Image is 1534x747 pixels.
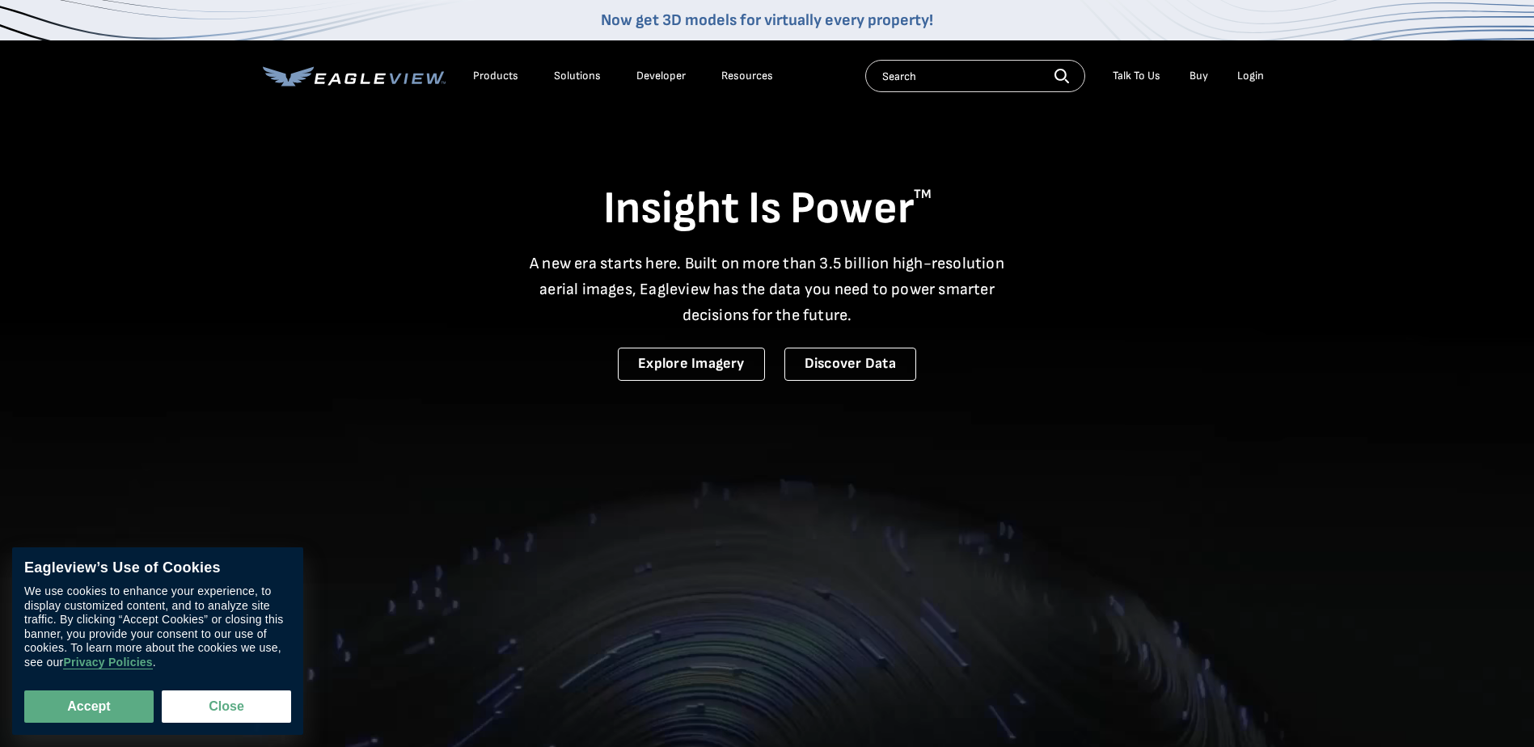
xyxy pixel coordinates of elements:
[473,69,518,83] div: Products
[636,69,686,83] a: Developer
[24,559,291,577] div: Eagleview’s Use of Cookies
[865,60,1085,92] input: Search
[1113,69,1160,83] div: Talk To Us
[63,656,152,670] a: Privacy Policies
[24,690,154,723] button: Accept
[601,11,933,30] a: Now get 3D models for virtually every property!
[784,348,916,381] a: Discover Data
[1237,69,1264,83] div: Login
[162,690,291,723] button: Close
[24,585,291,670] div: We use cookies to enhance your experience, to display customized content, and to analyze site tra...
[263,181,1272,238] h1: Insight Is Power
[520,251,1015,328] p: A new era starts here. Built on more than 3.5 billion high-resolution aerial images, Eagleview ha...
[914,187,932,202] sup: TM
[554,69,601,83] div: Solutions
[1190,69,1208,83] a: Buy
[721,69,773,83] div: Resources
[618,348,765,381] a: Explore Imagery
